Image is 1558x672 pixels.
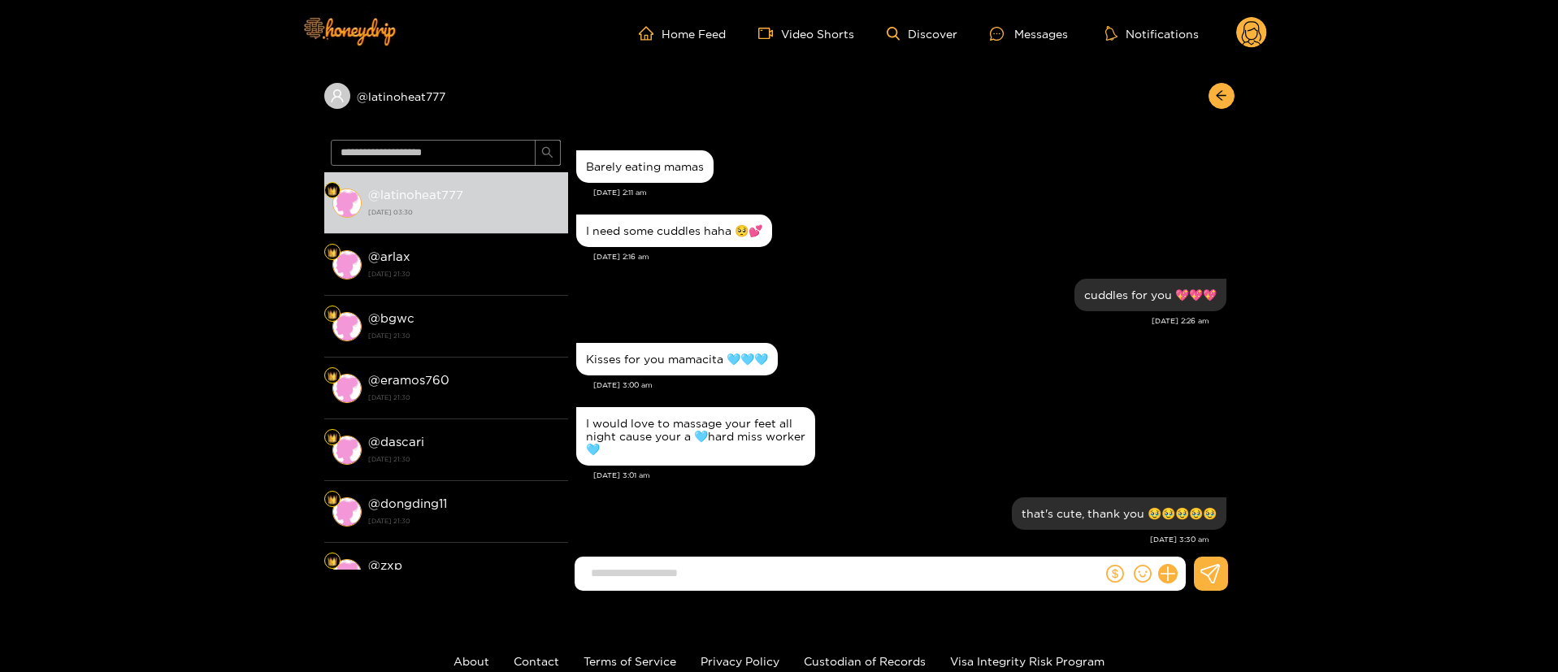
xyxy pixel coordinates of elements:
span: user [330,89,345,103]
div: I would love to massage your feet all night cause your a 🩵hard miss worker🩵 [586,417,805,456]
img: conversation [332,559,362,588]
img: conversation [332,189,362,218]
a: Contact [514,655,559,667]
button: search [535,140,561,166]
button: arrow-left [1209,83,1235,109]
img: Fan Level [328,495,337,505]
img: Fan Level [328,371,337,381]
div: [DATE] 3:01 am [593,470,1226,481]
strong: @ eramos760 [368,373,449,387]
strong: [DATE] 21:30 [368,452,560,466]
strong: @ dascari [368,435,424,449]
strong: [DATE] 21:30 [368,514,560,528]
span: search [541,146,553,160]
div: cuddles for you 💖💖💖 [1084,288,1217,301]
img: conversation [332,250,362,280]
div: Aug. 18, 2:16 am [576,215,772,247]
div: [DATE] 2:11 am [593,187,1226,198]
img: conversation [332,374,362,403]
div: [DATE] 2:26 am [576,315,1209,327]
strong: @ bgwc [368,311,414,325]
div: I need some cuddles haha 🥺💕 [586,224,762,237]
img: Fan Level [328,186,337,196]
span: home [639,26,662,41]
img: conversation [332,436,362,465]
strong: @ zxp [368,558,402,572]
img: Fan Level [328,248,337,258]
div: Aug. 18, 3:01 am [576,407,815,466]
div: Barely eating mamas [586,160,704,173]
div: [DATE] 2:16 am [593,251,1226,262]
span: dollar [1106,565,1124,583]
a: Visa Integrity Risk Program [950,655,1104,667]
span: smile [1134,565,1152,583]
strong: [DATE] 21:30 [368,267,560,281]
span: arrow-left [1215,89,1227,103]
strong: [DATE] 03:30 [368,205,560,219]
strong: [DATE] 21:30 [368,328,560,343]
strong: @ dongding11 [368,496,447,510]
div: [DATE] 3:00 am [593,379,1226,391]
strong: @ arlax [368,249,410,263]
a: Video Shorts [758,26,854,41]
a: Home Feed [639,26,726,41]
div: [DATE] 3:30 am [576,534,1209,545]
div: that's cute, thank you 🥹🥹🥹🥹🥹 [1022,507,1217,520]
strong: @ latinoheat777 [368,188,463,202]
a: Custodian of Records [804,655,926,667]
a: Privacy Policy [701,655,779,667]
div: Aug. 18, 2:11 am [576,150,714,183]
div: Kisses for you mamacita 🩵🩵🩵 [586,353,768,366]
button: dollar [1103,561,1127,586]
img: conversation [332,312,362,341]
a: Terms of Service [584,655,676,667]
img: Fan Level [328,557,337,566]
img: conversation [332,497,362,527]
a: About [454,655,489,667]
div: @latinoheat777 [324,83,568,109]
div: Aug. 18, 3:30 am [1012,497,1226,530]
a: Discover [887,27,957,41]
img: Fan Level [328,433,337,443]
div: Messages [990,24,1068,43]
div: Aug. 18, 3:00 am [576,343,778,375]
button: Notifications [1100,25,1204,41]
strong: [DATE] 21:30 [368,390,560,405]
div: Aug. 18, 2:26 am [1074,279,1226,311]
span: video-camera [758,26,781,41]
img: Fan Level [328,310,337,319]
